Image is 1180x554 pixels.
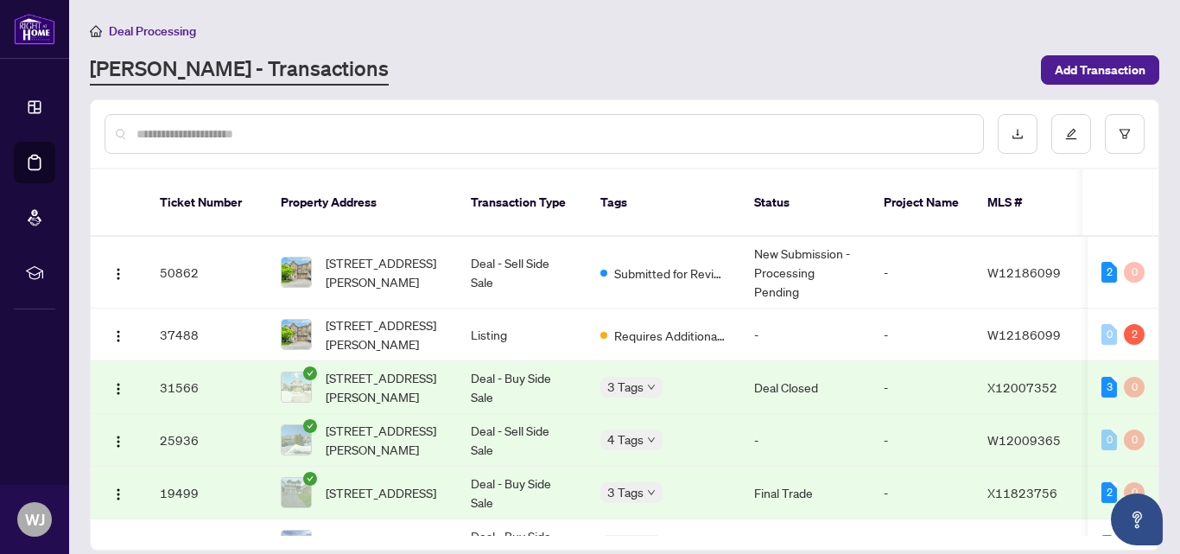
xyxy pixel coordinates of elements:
span: W12186099 [987,327,1061,342]
td: - [740,414,870,467]
td: - [740,309,870,361]
td: - [870,237,974,309]
span: filter [1119,128,1131,140]
div: 0 [1101,430,1117,450]
td: - [870,361,974,414]
span: 4 Tags [607,430,644,449]
img: Logo [111,329,125,343]
td: Deal - Sell Side Sale [457,237,587,309]
img: thumbnail-img [282,320,311,349]
th: Transaction Type [457,169,587,237]
div: 0 [1124,262,1145,283]
div: 0 [1124,377,1145,398]
button: Open asap [1111,494,1163,545]
td: Final Trade [740,467,870,519]
span: 3 Tags [607,482,644,502]
td: Listing [457,309,587,361]
img: thumbnail-img [282,425,311,455]
div: 0 [1124,482,1145,503]
div: 0 [1101,324,1117,345]
img: thumbnail-img [282,373,311,402]
span: [STREET_ADDRESS][PERSON_NAME] [326,421,443,459]
button: Logo [105,321,132,348]
button: Add Transaction [1041,55,1159,85]
span: down [647,488,656,497]
td: 50862 [146,237,267,309]
span: WJ [25,507,45,532]
button: Logo [105,258,132,286]
span: [STREET_ADDRESS][PERSON_NAME] [326,253,443,291]
td: - [870,414,974,467]
div: 3 [1101,377,1117,398]
img: Logo [111,435,125,449]
span: X12007352 [987,379,1057,395]
img: thumbnail-img [282,478,311,507]
td: 25936 [146,414,267,467]
button: Logo [105,373,132,401]
button: Logo [105,479,132,506]
button: edit [1051,114,1091,154]
div: 0 [1124,430,1145,450]
th: MLS # [974,169,1077,237]
span: download [1012,128,1024,140]
span: Requires Additional Docs [614,326,726,345]
td: Deal - Sell Side Sale [457,414,587,467]
span: home [90,25,102,37]
td: - [870,309,974,361]
span: check-circle [303,472,317,486]
span: [STREET_ADDRESS] [326,483,436,502]
td: Deal - Buy Side Sale [457,467,587,519]
span: down [647,436,656,444]
a: [PERSON_NAME] - Transactions [90,54,389,86]
img: Logo [111,382,125,396]
span: down [647,383,656,392]
td: 37488 [146,309,267,361]
th: Property Address [267,169,457,237]
span: check-circle [303,419,317,433]
img: thumbnail-img [282,258,311,287]
td: - [870,467,974,519]
span: Deal Processing [109,23,196,39]
div: 2 [1124,324,1145,345]
span: check-circle [303,366,317,380]
span: X11823756 [987,485,1057,500]
button: Logo [105,426,132,454]
span: W12009365 [987,432,1061,448]
td: Deal - Buy Side Sale [457,361,587,414]
div: 2 [1101,482,1117,503]
th: Status [740,169,870,237]
td: 31566 [146,361,267,414]
img: Logo [111,267,125,281]
th: Ticket Number [146,169,267,237]
td: 19499 [146,467,267,519]
img: logo [14,13,55,45]
span: W12186099 [987,264,1061,280]
span: [STREET_ADDRESS][PERSON_NAME] [326,315,443,353]
td: Deal Closed [740,361,870,414]
div: 2 [1101,262,1117,283]
th: Project Name [870,169,974,237]
td: New Submission - Processing Pending [740,237,870,309]
span: Add Transaction [1055,56,1145,84]
button: download [998,114,1037,154]
button: filter [1105,114,1145,154]
span: edit [1065,128,1077,140]
span: [STREET_ADDRESS][PERSON_NAME] [326,368,443,406]
img: Logo [111,487,125,501]
th: Tags [587,169,740,237]
span: Submitted for Review [614,264,726,283]
span: 3 Tags [607,377,644,397]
